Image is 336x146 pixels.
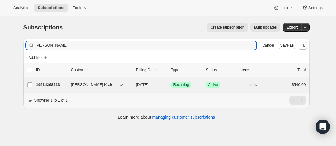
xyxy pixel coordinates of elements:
[250,23,280,32] button: Bulk updates
[241,67,271,73] div: Items
[136,67,166,73] p: Billing Date
[208,82,218,87] span: Active
[241,81,259,89] button: 4 items
[292,82,306,87] span: $540.00
[316,120,330,134] div: Open Intercom Messenger
[36,81,306,89] div: 10514268413[PERSON_NAME] Kralert[DATE]SuccessRecurringSuccessActive4 items$540.00
[207,23,248,32] button: Create subscription
[29,55,43,60] span: Add filter
[34,97,68,103] p: Showing 1 to 1 of 1
[13,5,29,10] span: Analytics
[279,5,288,10] span: Help
[73,5,82,10] span: Tools
[36,67,66,73] p: ID
[118,114,215,120] p: Learn more about
[67,80,128,90] button: [PERSON_NAME] Kralert
[286,25,298,30] span: Export
[289,96,306,105] nav: Pagination
[210,25,244,30] span: Create subscription
[254,25,277,30] span: Bulk updates
[241,82,253,87] span: 4 items
[299,4,326,12] button: Settings
[299,41,307,50] button: Sort the results
[262,43,274,48] span: Cancel
[260,42,276,49] button: Cancel
[71,67,131,73] p: Customer
[10,4,33,12] button: Analytics
[36,41,257,50] input: Filter subscribers
[69,4,92,12] button: Tools
[36,82,66,88] p: 10514268413
[136,82,148,87] span: [DATE]
[278,42,296,49] button: Save as
[26,54,50,61] button: Add filter
[173,82,189,87] span: Recurring
[308,5,323,10] span: Settings
[36,67,306,73] div: IDCustomerBilling DateTypeStatusItemsTotal
[270,4,297,12] button: Help
[171,67,201,73] div: Type
[206,67,236,73] p: Status
[280,43,294,48] span: Save as
[297,67,306,73] p: Total
[283,23,301,32] button: Export
[23,24,63,31] span: Subscriptions
[71,82,116,88] span: [PERSON_NAME] Kralert
[152,115,215,120] a: managing customer subscriptions
[38,5,64,10] span: Subscriptions
[34,4,68,12] button: Subscriptions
